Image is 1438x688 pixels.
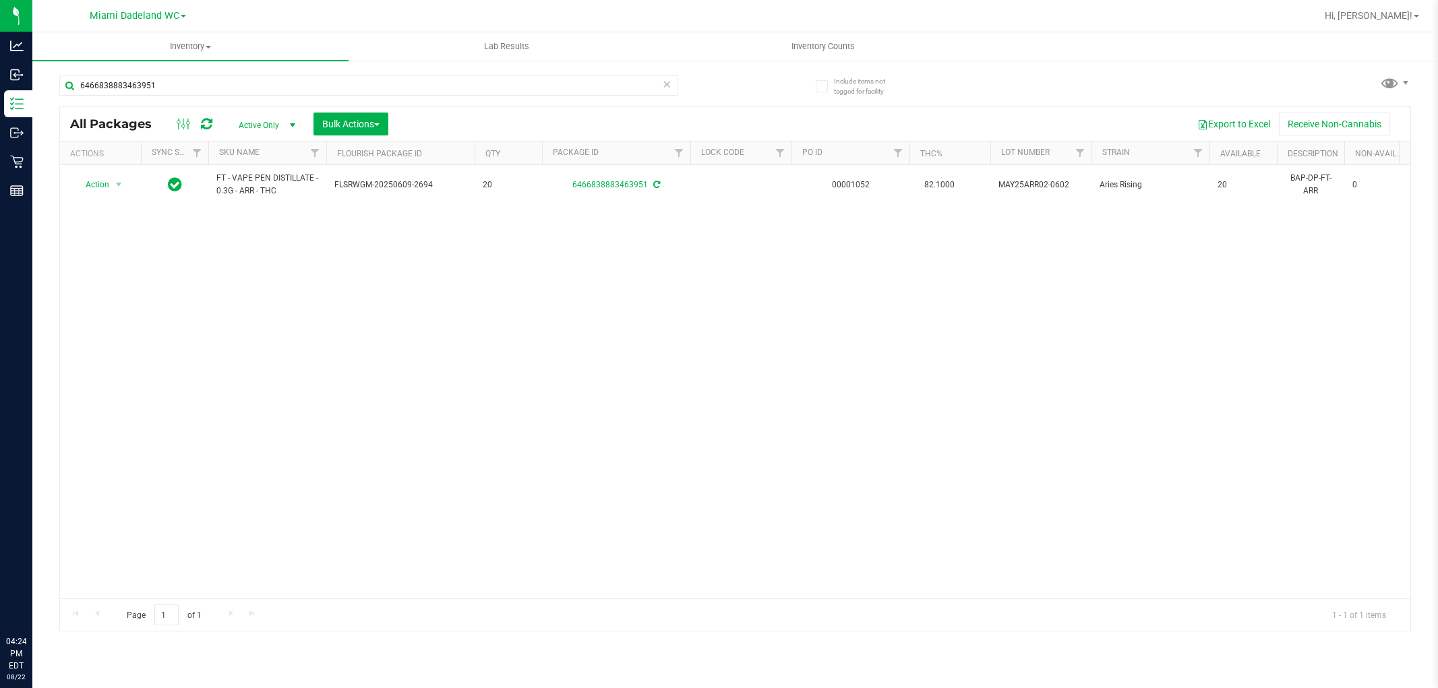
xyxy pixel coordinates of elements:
span: FLSRWGM-20250609-2694 [334,179,467,191]
inline-svg: Retail [10,155,24,168]
a: Description [1288,149,1338,158]
a: Filter [1069,142,1091,164]
span: Action [73,175,110,194]
a: Filter [304,142,326,164]
a: Filter [887,142,909,164]
span: Bulk Actions [322,119,380,129]
a: Non-Available [1355,149,1415,158]
span: Hi, [PERSON_NAME]! [1325,10,1412,21]
span: Page of 1 [115,604,212,625]
a: Package ID [553,148,599,157]
span: 20 [483,179,534,191]
a: Lab Results [349,32,665,61]
a: Lock Code [701,148,744,157]
a: 00001052 [832,180,870,189]
span: All Packages [70,117,165,131]
button: Receive Non-Cannabis [1279,113,1390,135]
p: 08/22 [6,672,26,682]
a: Filter [186,142,208,164]
div: BAP-DP-FT-ARR [1285,170,1336,199]
a: Sync Status [152,148,204,157]
input: 1 [154,604,179,625]
inline-svg: Analytics [10,39,24,53]
a: SKU Name [219,148,260,157]
span: Inventory [32,40,349,53]
a: PO ID [802,148,822,157]
inline-svg: Inventory [10,97,24,111]
span: Include items not tagged for facility [834,76,901,96]
inline-svg: Inbound [10,68,24,82]
a: Flourish Package ID [337,149,422,158]
span: select [111,175,127,194]
input: Search Package ID, Item Name, SKU, Lot or Part Number... [59,75,678,96]
span: FT - VAPE PEN DISTILLATE - 0.3G - ARR - THC [216,172,318,197]
inline-svg: Reports [10,184,24,197]
span: Aries Rising [1100,179,1201,191]
a: Inventory Counts [665,32,981,61]
a: Strain [1102,148,1130,157]
div: Actions [70,149,136,158]
span: MAY25ARR02-0602 [998,179,1083,191]
a: Available [1220,149,1261,158]
span: Miami Dadeland WC [90,10,179,22]
span: In Sync [168,175,182,194]
a: Qty [485,149,500,158]
a: Filter [769,142,791,164]
span: Clear [663,75,672,93]
a: Filter [668,142,690,164]
a: Inventory [32,32,349,61]
iframe: Resource center [13,580,54,621]
button: Bulk Actions [313,113,388,135]
span: Inventory Counts [773,40,873,53]
a: THC% [920,149,942,158]
span: 0 [1352,179,1404,191]
a: Filter [1187,142,1209,164]
span: Sync from Compliance System [651,180,660,189]
p: 04:24 PM EDT [6,635,26,672]
span: 20 [1218,179,1269,191]
span: 82.1000 [918,175,961,195]
a: 6466838883463951 [572,180,648,189]
inline-svg: Outbound [10,126,24,139]
a: Lot Number [1001,148,1050,157]
span: 1 - 1 of 1 items [1321,604,1397,625]
button: Export to Excel [1189,113,1279,135]
span: Lab Results [466,40,547,53]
